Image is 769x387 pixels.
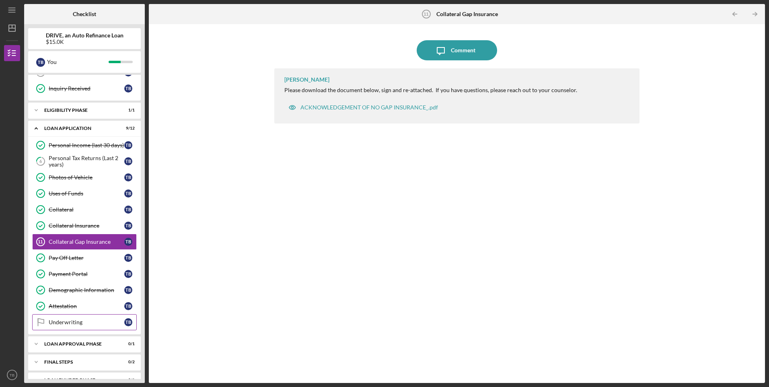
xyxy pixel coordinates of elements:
div: 0 / 2 [120,360,135,364]
a: 6Personal Tax Returns (Last 2 years)TB [32,153,137,169]
a: AttestationTB [32,298,137,314]
div: Payment Portal [49,271,124,277]
div: Attestation [49,303,124,309]
div: T B [124,254,132,262]
div: FINAL STEPS [44,360,115,364]
div: T B [124,206,132,214]
b: Collateral Gap Insurance [436,11,498,17]
div: T B [124,222,132,230]
div: T B [36,58,45,67]
div: 1 / 1 [120,108,135,113]
div: T B [124,141,132,149]
div: T B [124,189,132,198]
div: $15.0K [46,39,123,45]
div: Collateral [49,206,124,213]
a: Demographic InformationTB [32,282,137,298]
div: Loan Application [44,126,115,131]
a: 11Collateral Gap InsuranceTB [32,234,137,250]
b: Checklist [73,11,96,17]
tspan: 11 [424,12,428,16]
div: Personal Tax Returns (Last 2 years) [49,155,124,168]
a: Inquiry ReceivedTB [32,80,137,97]
div: Collateral Insurance [49,222,124,229]
button: TB [4,367,20,383]
a: Photos of VehicleTB [32,169,137,185]
div: Please download the document below, sign and re-attached. If you have questions, please reach out... [284,87,577,93]
div: Personal Income (last 30 days) [49,142,124,148]
div: Uses of Funds [49,190,124,197]
text: TB [10,373,14,377]
div: You [47,55,109,69]
div: Underwriting [49,319,124,325]
div: Eligibility Phase [44,108,115,113]
div: Photos of Vehicle [49,174,124,181]
a: Personal Income (last 30 days)TB [32,137,137,153]
div: 0 / 1 [120,378,135,383]
a: Collateral InsuranceTB [32,218,137,234]
div: T B [124,238,132,246]
a: Payment PortalTB [32,266,137,282]
tspan: 6 [39,159,42,164]
div: T B [124,270,132,278]
div: [PERSON_NAME] [284,76,329,83]
button: Comment [417,40,497,60]
b: DRIVE, an Auto Refinance Loan [46,32,123,39]
div: Loan Approval Phase [44,342,115,346]
div: Comment [451,40,475,60]
a: UnderwritingTB [32,314,137,330]
div: T B [124,302,132,310]
div: Loan Funded Phase [44,378,115,383]
div: 0 / 1 [120,342,135,346]
div: T B [124,286,132,294]
div: Collateral Gap Insurance [49,239,124,245]
div: T B [124,173,132,181]
tspan: 11 [38,239,43,244]
a: Pay Off LetterTB [32,250,137,266]
a: CollateralTB [32,202,137,218]
a: Uses of FundsTB [32,185,137,202]
div: Inquiry Received [49,85,124,92]
div: T B [124,84,132,93]
div: T B [124,318,132,326]
div: Demographic Information [49,287,124,293]
div: Pay Off Letter [49,255,124,261]
div: ACKNOWLEDGEMENT OF NO GAP INSURANCE_.pdf [300,104,438,111]
tspan: 4 [39,70,42,75]
div: 9 / 12 [120,126,135,131]
button: ACKNOWLEDGEMENT OF NO GAP INSURANCE_.pdf [284,99,442,115]
div: T B [124,157,132,165]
